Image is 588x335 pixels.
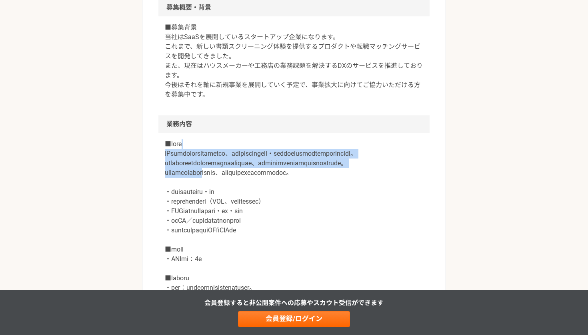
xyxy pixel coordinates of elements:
[204,298,384,308] p: 会員登録すると非公開案件への応募やスカウト受信ができます
[238,311,350,327] a: 会員登録/ログイン
[158,115,430,133] h2: 業務内容
[165,23,423,99] p: ■募集背景 当社はSaaSを展開しているスタートアップ企業になります。 これまで、新しい書類スクリーニング体験を提供するプロダクトや転職マッチングサービスを開発してきました。 また、現在はハウス...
